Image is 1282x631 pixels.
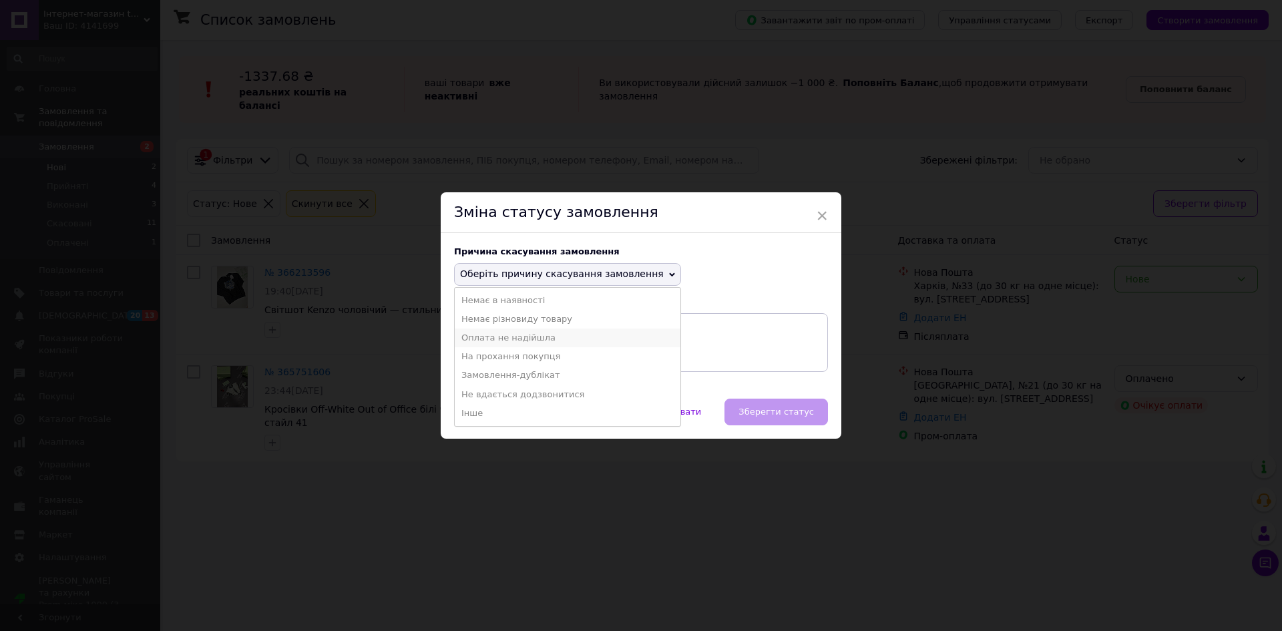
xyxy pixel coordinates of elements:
div: Причина скасування замовлення [454,246,828,256]
li: Оплата не надійшла [455,329,680,347]
li: Інше [455,404,680,423]
li: Замовлення-дублікат [455,366,680,385]
div: Зміна статусу замовлення [441,192,841,233]
span: × [816,204,828,227]
li: На прохання покупця [455,347,680,366]
li: Немає різновиду товару [455,310,680,329]
li: Немає в наявності [455,291,680,310]
li: Не вдається додзвонитися [455,385,680,404]
span: Оберіть причину скасування замовлення [460,268,664,279]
